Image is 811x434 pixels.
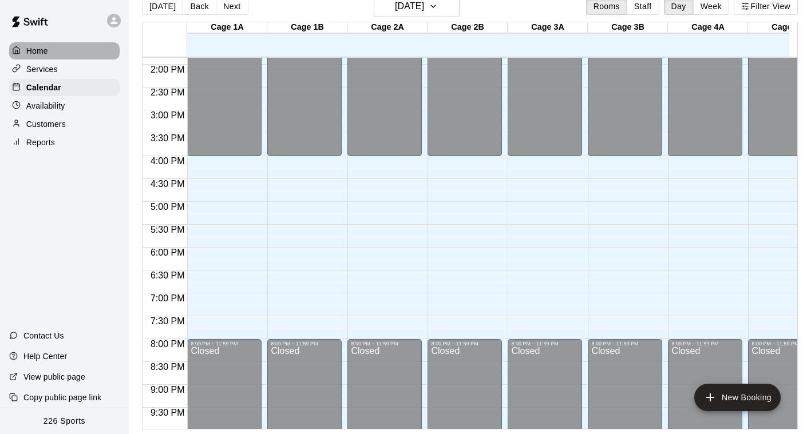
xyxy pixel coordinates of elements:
div: 8:00 PM – 11:59 PM [591,341,659,347]
span: 3:00 PM [148,110,188,120]
p: 226 Sports [43,415,85,427]
div: 8:00 PM – 11:59 PM [271,341,338,347]
p: Reports [26,137,55,148]
p: Contact Us [23,330,64,341]
div: Cage 2B [428,22,508,33]
span: 7:00 PM [148,293,188,303]
span: 7:30 PM [148,316,188,326]
a: Calendar [9,79,120,96]
a: Availability [9,97,120,114]
div: Cage 2A [347,22,428,33]
div: Cage 1B [267,22,347,33]
span: 3:30 PM [148,133,188,143]
span: 8:00 PM [148,339,188,349]
p: Copy public page link [23,392,101,403]
button: add [694,384,781,411]
span: 2:30 PM [148,87,188,97]
div: Cage 3A [508,22,588,33]
a: Reports [9,134,120,151]
div: 8:00 PM – 11:59 PM [431,341,499,347]
div: Cage 3B [588,22,668,33]
div: 8:00 PM – 11:59 PM [511,341,579,347]
div: 8:00 PM – 11:59 PM [191,341,258,347]
p: Help Center [23,351,67,362]
p: Customers [26,118,66,130]
a: Home [9,42,120,59]
p: View public page [23,371,85,383]
span: 4:30 PM [148,179,188,189]
span: 6:00 PM [148,248,188,257]
span: 8:30 PM [148,362,188,372]
p: Calendar [26,82,61,93]
span: 5:30 PM [148,225,188,234]
span: 4:00 PM [148,156,188,166]
a: Services [9,61,120,78]
span: 9:00 PM [148,385,188,395]
a: Customers [9,116,120,133]
p: Home [26,45,48,57]
span: 5:00 PM [148,202,188,212]
p: Availability [26,100,65,112]
div: Cage 1A [187,22,267,33]
div: 8:00 PM – 11:59 PM [351,341,418,347]
span: 9:30 PM [148,408,188,417]
span: 2:00 PM [148,65,188,74]
p: Services [26,63,58,75]
div: 8:00 PM – 11:59 PM [671,341,739,347]
div: Cage 4A [668,22,748,33]
span: 6:30 PM [148,270,188,280]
